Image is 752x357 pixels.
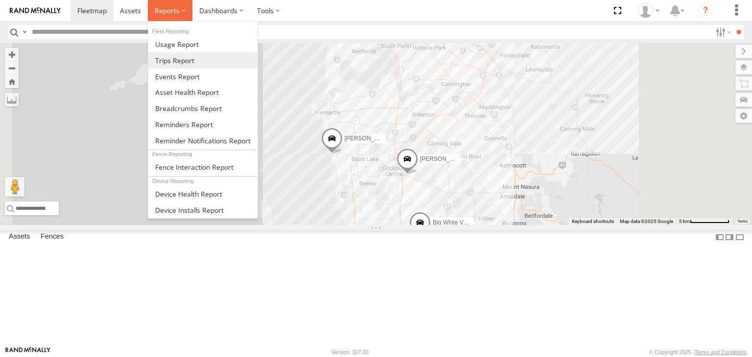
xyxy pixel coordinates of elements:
[712,25,733,39] label: Search Filter Options
[695,349,747,355] a: Terms and Conditions
[5,61,19,75] button: Zoom out
[433,219,523,226] span: Big White Van ([PERSON_NAME])
[735,230,745,244] label: Hide Summary Table
[148,202,258,218] a: Device Installs Report
[331,349,369,355] div: Version: 307.00
[5,347,50,357] a: Visit our Website
[148,36,258,52] a: Usage Report
[148,186,258,202] a: Device Health Report
[5,75,19,88] button: Zoom Home
[5,48,19,61] button: Zoom in
[420,156,477,162] span: [PERSON_NAME] V6
[725,230,734,244] label: Dock Summary Table to the Right
[620,219,673,224] span: Map data ©2025 Google
[634,3,663,18] div: Grainge Ryall
[148,68,258,85] a: Full Events Report
[735,109,752,123] label: Map Settings
[148,52,258,68] a: Trips Report
[679,219,690,224] span: 5 km
[698,3,713,19] i: ?
[148,84,258,100] a: Asset Health Report
[36,230,69,244] label: Fences
[572,218,614,225] button: Keyboard shortcuts
[148,100,258,116] a: Breadcrumbs Report
[148,133,258,149] a: Service Reminder Notifications Report
[21,25,28,39] label: Search Query
[4,230,35,244] label: Assets
[649,349,747,355] div: © Copyright 2025 -
[5,93,19,107] label: Measure
[345,135,402,142] span: [PERSON_NAME] V9
[715,230,725,244] label: Dock Summary Table to the Left
[5,177,24,197] button: Drag Pegman onto the map to open Street View
[676,218,732,225] button: Map scale: 5 km per 77 pixels
[737,220,748,223] a: Terms (opens in new tab)
[148,159,258,175] a: Fence Interaction Report
[10,7,61,14] img: rand-logo.svg
[148,116,258,133] a: Reminders Report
